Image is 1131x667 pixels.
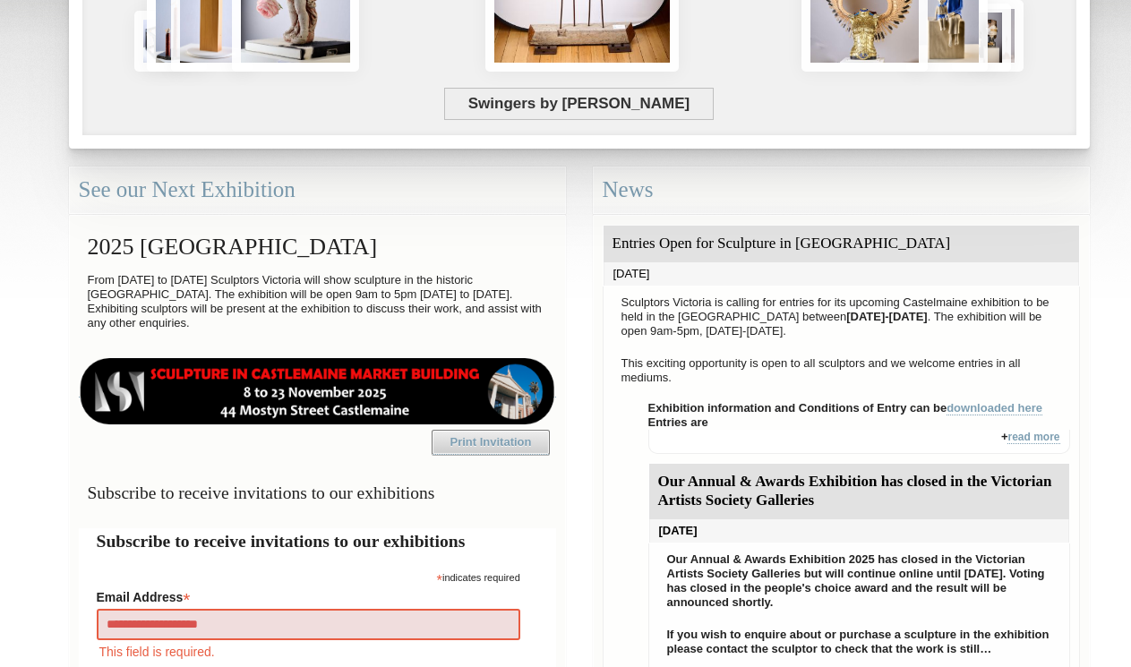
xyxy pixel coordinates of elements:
div: News [593,167,1090,214]
div: indicates required [97,568,520,585]
div: [DATE] [649,519,1069,543]
p: From [DATE] to [DATE] Sculptors Victoria will show sculpture in the historic [GEOGRAPHIC_DATA]. T... [79,269,556,335]
div: This field is required. [97,642,520,662]
strong: [DATE]-[DATE] [846,310,928,323]
h2: Subscribe to receive invitations to our exhibitions [97,528,538,554]
p: Sculptors Victoria is calling for entries for its upcoming Castelmaine exhibition to be held in t... [613,291,1070,343]
h3: Subscribe to receive invitations to our exhibitions [79,475,556,510]
span: Swingers by [PERSON_NAME] [444,88,714,120]
div: + [648,430,1070,454]
h2: 2025 [GEOGRAPHIC_DATA] [79,225,556,269]
a: read more [1007,431,1059,444]
div: Our Annual & Awards Exhibition has closed in the Victorian Artists Society Galleries [649,464,1069,519]
label: Email Address [97,585,520,606]
div: See our Next Exhibition [69,167,566,214]
a: Print Invitation [432,430,550,455]
p: Our Annual & Awards Exhibition 2025 has closed in the Victorian Artists Society Galleries but wil... [658,548,1060,614]
p: If you wish to enquire about or purchase a sculpture in the exhibition please contact the sculpto... [658,623,1060,661]
p: This exciting opportunity is open to all sculptors and we welcome entries in all mediums. [613,352,1070,389]
strong: Exhibition information and Conditions of Entry can be [648,401,1043,415]
div: Entries Open for Sculpture in [GEOGRAPHIC_DATA] [604,226,1079,262]
div: [DATE] [604,262,1079,286]
a: downloaded here [947,401,1042,415]
img: castlemaine-ldrbd25v2.png [79,358,556,424]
